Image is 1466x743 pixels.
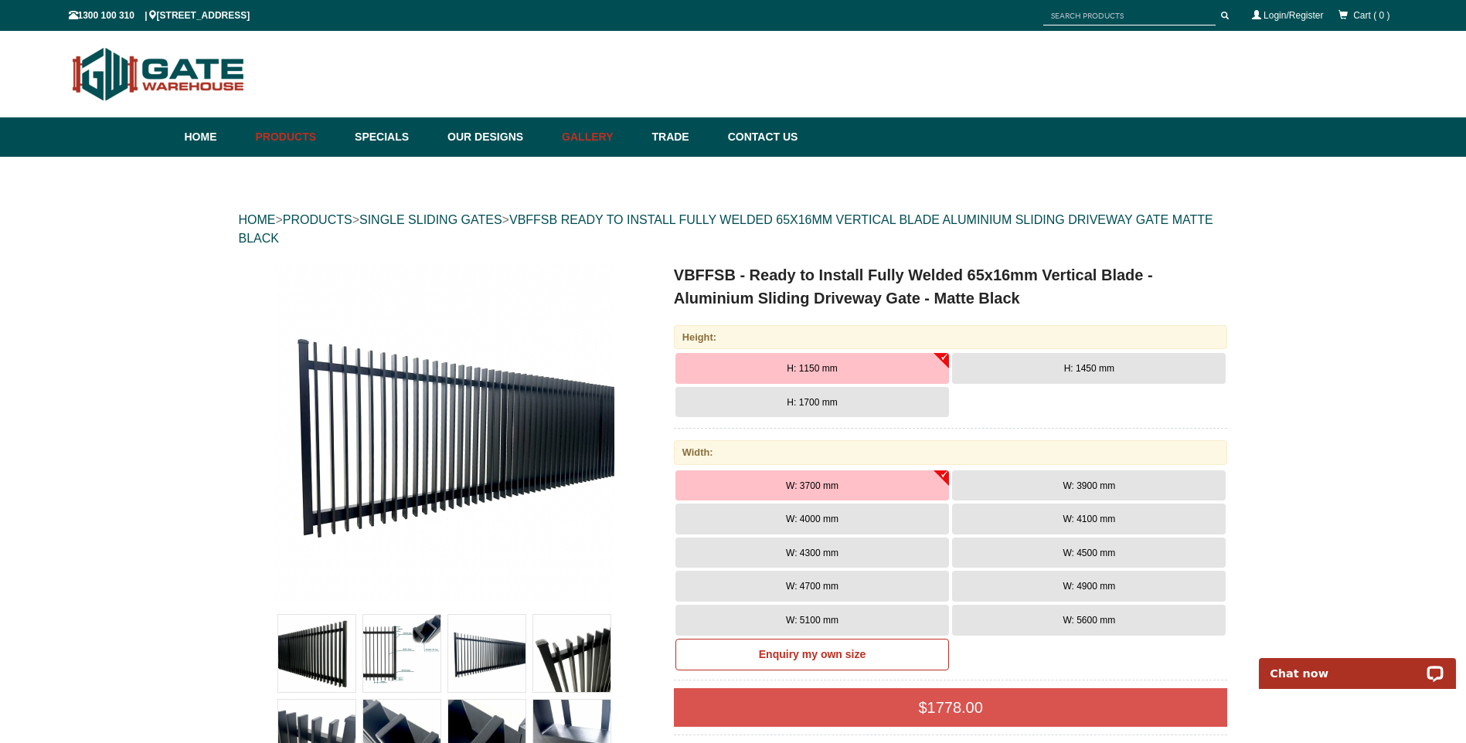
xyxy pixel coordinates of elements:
[759,648,866,660] b: Enquiry my own size
[347,117,440,157] a: Specials
[952,571,1226,602] button: W: 4900 mm
[644,117,719,157] a: Trade
[69,10,250,21] span: 1300 100 310 | [STREET_ADDRESS]
[674,263,1228,310] h1: VBFFSB - Ready to Install Fully Welded 65x16mm Vertical Blade - Aluminium Sliding Driveway Gate -...
[1353,10,1389,21] span: Cart ( 0 )
[675,639,949,671] a: Enquiry my own size
[363,615,440,692] img: VBFFSB - Ready to Install Fully Welded 65x16mm Vertical Blade - Aluminium Sliding Driveway Gate -...
[283,213,352,226] a: PRODUCTS
[675,470,949,501] button: W: 3700 mm
[675,605,949,636] button: W: 5100 mm
[787,397,837,408] span: H: 1700 mm
[274,263,614,603] img: VBFFSB - Ready to Install Fully Welded 65x16mm Vertical Blade - Aluminium Sliding Driveway Gate -...
[359,213,502,226] a: SINGLE SLIDING GATES
[1249,640,1466,689] iframe: LiveChat chat widget
[239,195,1228,263] div: > > >
[674,688,1228,727] div: $
[554,117,644,157] a: Gallery
[185,117,248,157] a: Home
[533,615,611,692] img: VBFFSB - Ready to Install Fully Welded 65x16mm Vertical Blade - Aluminium Sliding Driveway Gate -...
[952,605,1226,636] button: W: 5600 mm
[239,213,1213,245] a: VBFFSB READY TO INSTALL FULLY WELDED 65X16MM VERTICAL BLADE ALUMINIUM SLIDING DRIVEWAY GATE MATTE...
[440,117,554,157] a: Our Designs
[720,117,798,157] a: Contact Us
[240,263,649,603] a: VBFFSB - Ready to Install Fully Welded 65x16mm Vertical Blade - Aluminium Sliding Driveway Gate -...
[239,213,276,226] a: HOME
[675,387,949,418] button: H: 1700 mm
[278,615,355,692] img: VBFFSB - Ready to Install Fully Welded 65x16mm Vertical Blade - Aluminium Sliding Driveway Gate -...
[675,353,949,384] button: H: 1150 mm
[1264,10,1323,21] a: Login/Register
[952,504,1226,534] button: W: 4100 mm
[786,480,838,491] span: W: 3700 mm
[952,538,1226,568] button: W: 4500 mm
[927,699,983,716] span: 1778.00
[787,363,837,374] span: H: 1150 mm
[1063,514,1115,524] span: W: 4100 mm
[1063,615,1115,626] span: W: 5600 mm
[1063,548,1115,558] span: W: 4500 mm
[69,39,249,110] img: Gate Warehouse
[674,325,1228,349] div: Height:
[786,548,838,558] span: W: 4300 mm
[448,615,526,692] img: VBFFSB - Ready to Install Fully Welded 65x16mm Vertical Blade - Aluminium Sliding Driveway Gate -...
[786,581,838,592] span: W: 4700 mm
[248,117,348,157] a: Products
[675,504,949,534] button: W: 4000 mm
[1063,480,1115,491] span: W: 3900 mm
[952,353,1226,384] button: H: 1450 mm
[786,514,838,524] span: W: 4000 mm
[952,470,1226,501] button: W: 3900 mm
[1043,6,1216,25] input: SEARCH PRODUCTS
[675,538,949,568] button: W: 4300 mm
[675,571,949,602] button: W: 4700 mm
[786,615,838,626] span: W: 5100 mm
[1064,363,1114,374] span: H: 1450 mm
[674,440,1228,464] div: Width:
[1063,581,1115,592] span: W: 4900 mm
